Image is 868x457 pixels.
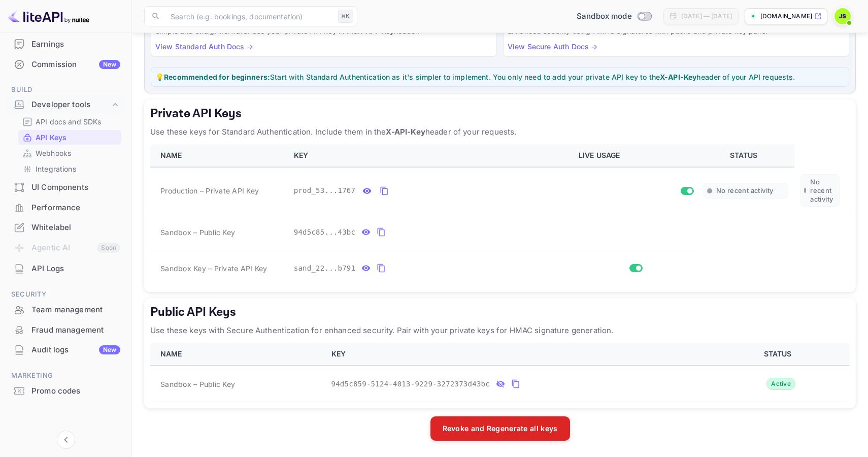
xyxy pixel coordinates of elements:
[430,416,570,441] button: Revoke and Regenerate all keys
[6,35,125,53] a: Earnings
[697,144,794,167] th: STATUS
[6,259,125,278] a: API Logs
[6,178,125,197] a: UI Components
[31,222,120,234] div: Whitelabel
[57,431,75,449] button: Collapse navigation
[288,144,573,167] th: KEY
[99,345,120,354] div: New
[6,340,125,359] a: Audit logsNew
[331,379,490,389] span: 94d5c859-5124-4013-9229-3272373d43bc
[810,178,836,203] span: No recent activity
[6,300,125,320] div: Team management
[6,198,125,218] div: Performance
[31,99,110,111] div: Developer tools
[36,116,102,127] p: API docs and SDKs
[22,116,117,127] a: API docs and SDKs
[716,186,774,195] span: No recent activity
[6,96,125,114] div: Developer tools
[386,127,425,137] strong: X-API-Key
[160,379,235,389] span: Sandbox – Public Key
[6,198,125,217] a: Performance
[31,263,120,275] div: API Logs
[6,300,125,319] a: Team management
[31,182,120,193] div: UI Components
[31,324,120,336] div: Fraud management
[6,218,125,238] div: Whitelabel
[18,146,121,160] div: Webhooks
[150,343,325,366] th: NAME
[31,344,120,356] div: Audit logs
[155,42,253,51] a: View Standard Auth Docs →
[150,304,850,320] h5: Public API Keys
[31,59,120,71] div: Commission
[6,218,125,237] a: Whitelabel
[766,378,795,390] div: Active
[508,42,597,51] a: View Secure Auth Docs →
[6,289,125,300] span: Security
[710,343,850,366] th: STATUS
[150,324,850,337] p: Use these keys with Secure Authentication for enhanced security. Pair with your private keys for ...
[338,10,353,23] div: ⌘K
[6,340,125,360] div: Audit logsNew
[160,264,267,273] span: Sandbox Key – Private API Key
[6,55,125,74] a: CommissionNew
[155,72,845,82] p: 💡 Start with Standard Authentication as it's simpler to implement. You only need to add your priv...
[22,148,117,158] a: Webhooks
[573,144,697,167] th: LIVE USAGE
[31,39,120,50] div: Earnings
[22,132,117,143] a: API Keys
[150,144,288,167] th: NAME
[6,381,125,401] div: Promo codes
[18,114,121,129] div: API docs and SDKs
[18,130,121,145] div: API Keys
[150,144,850,286] table: private api keys table
[294,185,356,196] span: prod_53...1767
[357,26,394,35] strong: X-API-Key
[660,73,696,81] strong: X-API-Key
[6,370,125,381] span: Marketing
[150,343,850,402] table: public api keys table
[150,106,850,122] h5: Private API Keys
[6,84,125,95] span: Build
[36,164,76,174] p: Integrations
[681,12,732,21] div: [DATE] — [DATE]
[294,227,356,238] span: 94d5c85...43bc
[36,132,66,143] p: API Keys
[6,259,125,279] div: API Logs
[834,8,851,24] img: John Sutton
[6,178,125,198] div: UI Components
[160,227,235,238] span: Sandbox – Public Key
[22,164,117,174] a: Integrations
[164,6,334,26] input: Search (e.g. bookings, documentation)
[6,381,125,400] a: Promo codes
[36,148,71,158] p: Webhooks
[150,126,850,138] p: Use these keys for Standard Authentication. Include them in the header of your requests.
[573,11,655,22] div: Switch to Production mode
[577,11,632,22] span: Sandbox mode
[31,304,120,316] div: Team management
[760,12,812,21] p: [DOMAIN_NAME]
[294,263,356,274] span: sand_22...b791
[18,161,121,176] div: Integrations
[160,185,259,196] span: Production – Private API Key
[164,73,270,81] strong: Recommended for beginners:
[31,202,120,214] div: Performance
[6,55,125,75] div: CommissionNew
[31,385,120,397] div: Promo codes
[6,320,125,340] div: Fraud management
[325,343,710,366] th: KEY
[6,35,125,54] div: Earnings
[6,320,125,339] a: Fraud management
[99,60,120,69] div: New
[8,8,89,24] img: LiteAPI logo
